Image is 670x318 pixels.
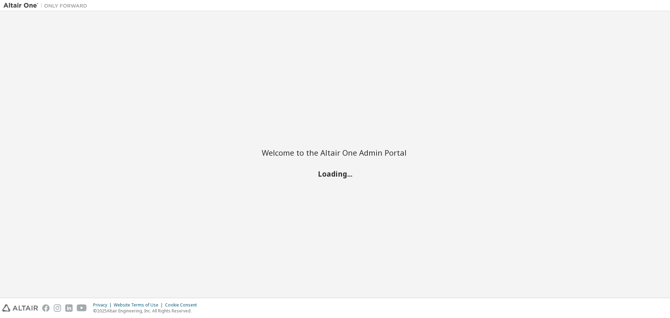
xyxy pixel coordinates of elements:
[93,308,201,314] p: © 2025 Altair Engineering, Inc. All Rights Reserved.
[65,304,73,312] img: linkedin.svg
[77,304,87,312] img: youtube.svg
[165,302,201,308] div: Cookie Consent
[2,304,38,312] img: altair_logo.svg
[3,2,91,9] img: Altair One
[93,302,114,308] div: Privacy
[262,148,408,157] h2: Welcome to the Altair One Admin Portal
[54,304,61,312] img: instagram.svg
[114,302,165,308] div: Website Terms of Use
[42,304,50,312] img: facebook.svg
[262,169,408,178] h2: Loading...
